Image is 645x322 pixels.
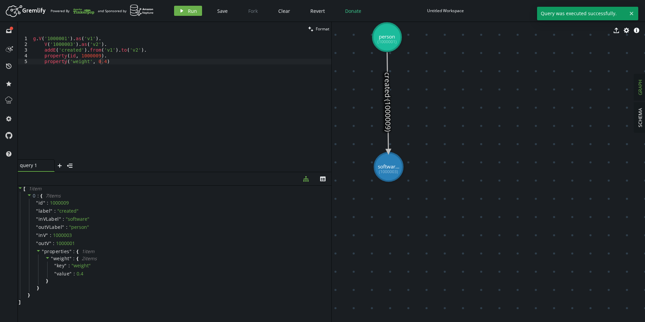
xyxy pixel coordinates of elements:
span: value [57,271,70,277]
div: 5 [18,59,32,64]
span: " [51,255,53,262]
span: : [37,193,39,199]
span: weight [53,255,69,262]
span: : [68,263,70,269]
span: GRAPH [637,80,643,95]
div: and Sponsored by [98,4,154,17]
span: 2 item s [82,255,97,262]
button: Fork [243,6,263,16]
span: : [63,216,64,222]
span: " [36,240,38,246]
div: 1000001 [56,240,75,246]
div: Untitled Workspace [427,8,464,13]
span: " person " [69,224,89,230]
div: 1000003 [53,232,72,238]
div: 4 [18,53,32,59]
span: " [64,262,67,269]
button: Sign In [618,6,640,16]
span: " [59,216,61,222]
span: { [40,193,42,199]
div: 3 [18,47,32,53]
span: : [47,200,48,206]
span: : [50,232,51,238]
span: 1 item [82,248,94,254]
span: key [57,263,65,269]
span: { [77,248,78,254]
span: } [27,292,30,298]
div: 1000009 [50,200,69,206]
span: inV [38,232,46,238]
span: " [69,270,72,277]
span: label [38,208,51,214]
button: Run [174,6,202,16]
span: " [69,255,72,262]
span: " [43,199,46,206]
span: " [36,216,38,222]
button: Format [306,22,331,36]
span: inVLabel [38,216,59,222]
span: Revert [310,8,325,14]
span: Fork [248,8,258,14]
tspan: (1000003) [379,169,398,175]
img: AWS Neptune [130,4,154,16]
span: ] [18,299,21,305]
span: " [46,232,48,238]
span: " created " [57,208,79,214]
span: " [62,224,64,230]
div: Powered By [51,5,94,17]
span: outVLabel [38,224,62,230]
span: properties [44,248,69,254]
span: query 1 [20,162,47,168]
button: Donate [340,6,366,16]
span: { [77,256,78,262]
span: 0 [33,192,36,199]
span: " [49,240,52,246]
span: : [74,271,75,277]
text: created (1000009) [383,72,393,132]
span: " [54,262,57,269]
span: : [53,240,54,246]
span: " [36,224,38,230]
span: Clear [278,8,290,14]
span: Run [188,8,197,14]
span: : [73,256,75,262]
span: " [42,248,44,254]
span: " [36,232,38,238]
span: Save [217,8,228,14]
span: " weight " [72,262,91,269]
button: Revert [305,6,330,16]
span: " [69,248,72,254]
span: " [50,208,53,214]
span: : [66,224,67,230]
span: Donate [345,8,361,14]
span: : [73,248,75,254]
button: Save [212,6,233,16]
span: Format [316,26,329,32]
span: " software " [66,216,89,222]
span: " [36,199,38,206]
span: " [54,270,57,277]
div: 2 [18,42,32,47]
span: SCHEMA [637,108,643,127]
span: " [36,208,38,214]
div: 1 [18,36,32,42]
div: 0.4 [77,271,83,277]
button: Clear [273,6,295,16]
span: 1 item [29,185,41,192]
span: } [36,285,39,291]
span: : [54,208,56,214]
tspan: (1000001) [377,39,397,45]
span: outV [38,240,49,246]
span: [ [24,186,25,192]
span: Query was executed successfully. [537,7,626,20]
span: 7 item s [46,192,61,199]
span: } [45,278,48,284]
span: id [38,200,43,206]
tspan: softwar... [378,163,399,170]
